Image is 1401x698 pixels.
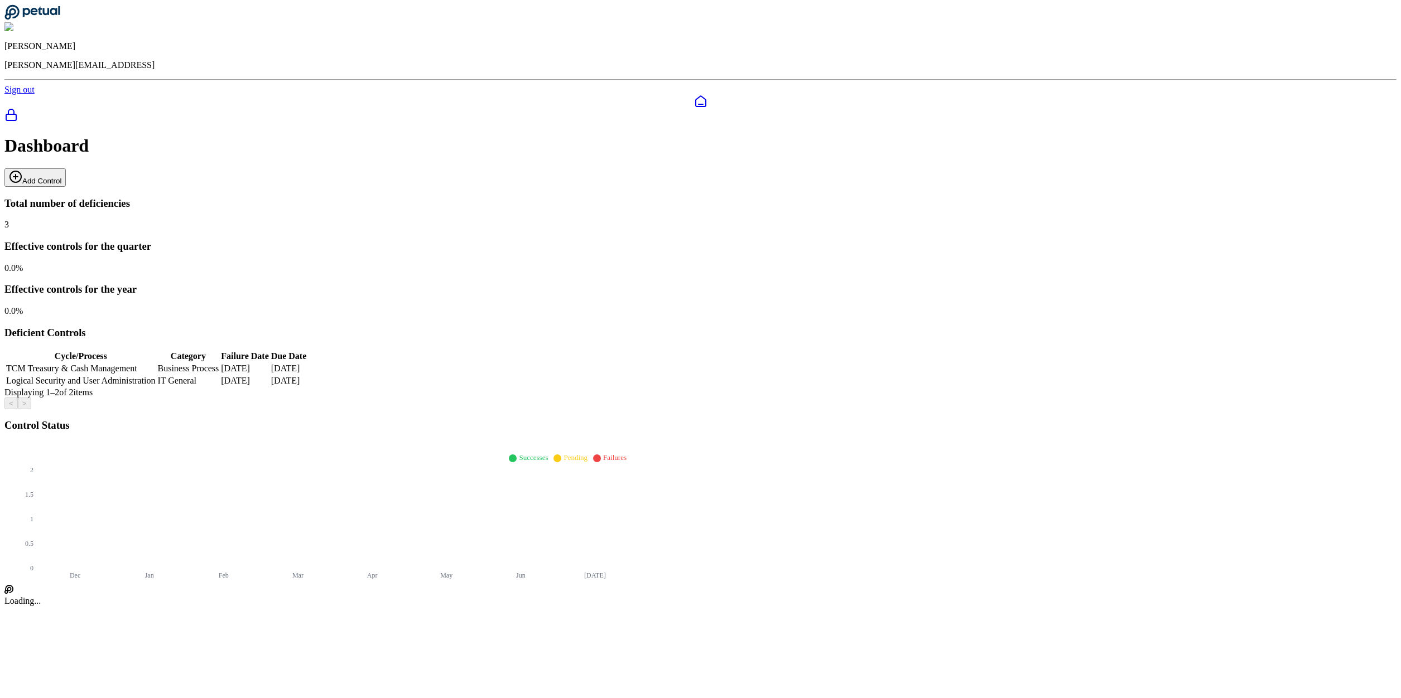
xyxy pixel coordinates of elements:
td: [DATE] [271,363,307,374]
td: [DATE] [220,375,269,386]
th: Cycle/Process [6,351,156,362]
span: Successes [519,453,548,462]
tspan: 1 [30,515,33,523]
p: [PERSON_NAME] [4,41,1397,51]
tspan: Feb [219,571,229,579]
th: Failure Date [220,351,269,362]
button: > [18,398,31,409]
td: [DATE] [271,375,307,386]
h3: Total number of deficiencies [4,197,1397,210]
tspan: Apr [367,571,378,579]
tspan: 2 [30,466,33,474]
td: IT General [157,375,220,386]
td: Logical Security and User Administration [6,375,156,386]
td: TCM Treasury & Cash Management [6,363,156,374]
span: 0.0 % [4,306,23,316]
tspan: 1.5 [25,491,33,498]
span: 0.0 % [4,263,23,273]
td: Business Process [157,363,220,374]
tspan: Jun [516,571,526,579]
span: Displaying 1– 2 of 2 items [4,387,93,397]
td: [DATE] [220,363,269,374]
h3: Effective controls for the quarter [4,240,1397,253]
tspan: 0 [30,564,33,572]
h1: Dashboard [4,135,1397,156]
tspan: [DATE] [584,571,606,579]
tspan: May [440,571,452,579]
a: Sign out [4,85,35,94]
a: Dashboard [4,95,1397,108]
tspan: 0.5 [25,540,33,547]
h3: Control Status [4,419,1397,432]
button: < [4,398,18,409]
a: SOC [4,108,1397,124]
span: Failures [603,453,627,462]
tspan: Mar [292,571,304,579]
h3: Deficient Controls [4,327,1397,339]
tspan: Jan [145,571,154,579]
span: Pending [564,453,588,462]
span: 3 [4,220,9,229]
tspan: Dec [70,571,80,579]
th: Category [157,351,220,362]
button: Add Control [4,168,66,187]
a: Go to Dashboard [4,12,60,22]
th: Due Date [271,351,307,362]
h3: Effective controls for the year [4,283,1397,295]
div: Loading... [4,585,1397,606]
p: [PERSON_NAME][EMAIL_ADDRESS] [4,60,1397,70]
img: Eliot Walker [4,22,59,32]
